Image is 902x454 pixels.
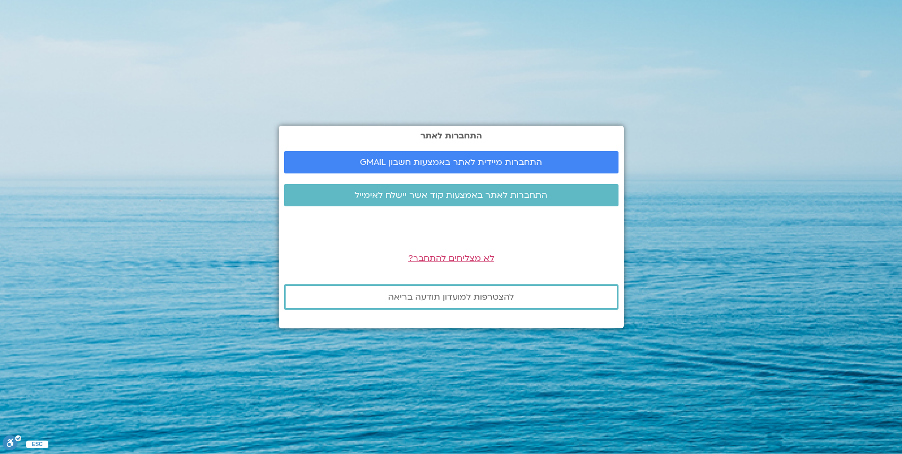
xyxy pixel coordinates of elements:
a: התחברות מיידית לאתר באמצעות חשבון GMAIL [284,151,618,173]
span: התחברות לאתר באמצעות קוד אשר יישלח לאימייל [355,190,547,200]
a: התחברות לאתר באמצעות קוד אשר יישלח לאימייל [284,184,618,206]
span: להצטרפות למועדון תודעה בריאה [388,292,514,302]
a: לא מצליחים להתחבר? [408,252,494,264]
span: התחברות מיידית לאתר באמצעות חשבון GMAIL [360,158,542,167]
h2: התחברות לאתר [284,131,618,141]
a: להצטרפות למועדון תודעה בריאה [284,284,618,310]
